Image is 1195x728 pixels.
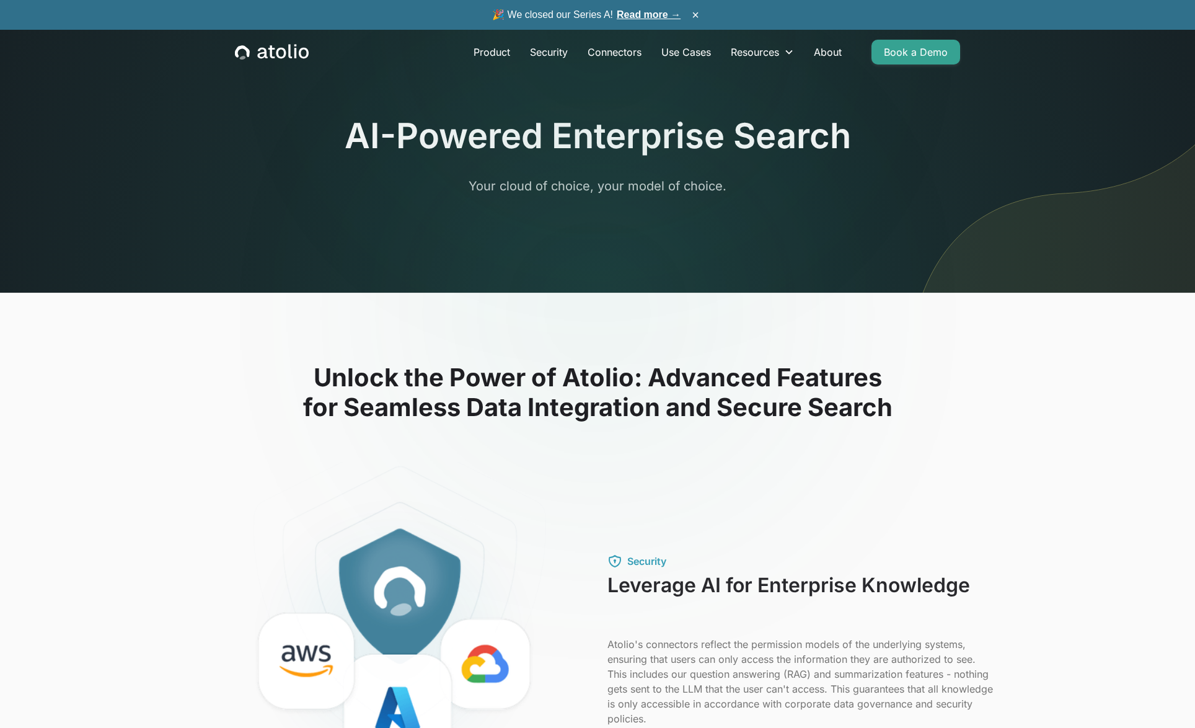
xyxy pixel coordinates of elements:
[607,637,994,726] p: Atolio's connectors reflect the permission models of the underlying systems, ensuring that users ...
[520,40,578,64] a: Security
[688,8,703,22] button: ×
[721,40,804,64] div: Resources
[617,9,681,20] a: Read more →
[578,40,651,64] a: Connectors
[235,44,309,60] a: home
[201,363,994,422] h2: Unlock the Power of Atolio: Advanced Features for Seamless Data Integration and Secure Search
[607,574,994,622] h3: Leverage AI for Enterprise Knowledge
[731,45,779,60] div: Resources
[359,177,836,195] p: Your cloud of choice, your model of choice.
[627,554,666,569] div: Security
[492,7,681,22] span: 🎉 We closed our Series A!
[904,5,1195,293] img: line
[651,40,721,64] a: Use Cases
[804,40,852,64] a: About
[345,115,851,157] h1: AI-Powered Enterprise Search
[464,40,520,64] a: Product
[871,40,960,64] a: Book a Demo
